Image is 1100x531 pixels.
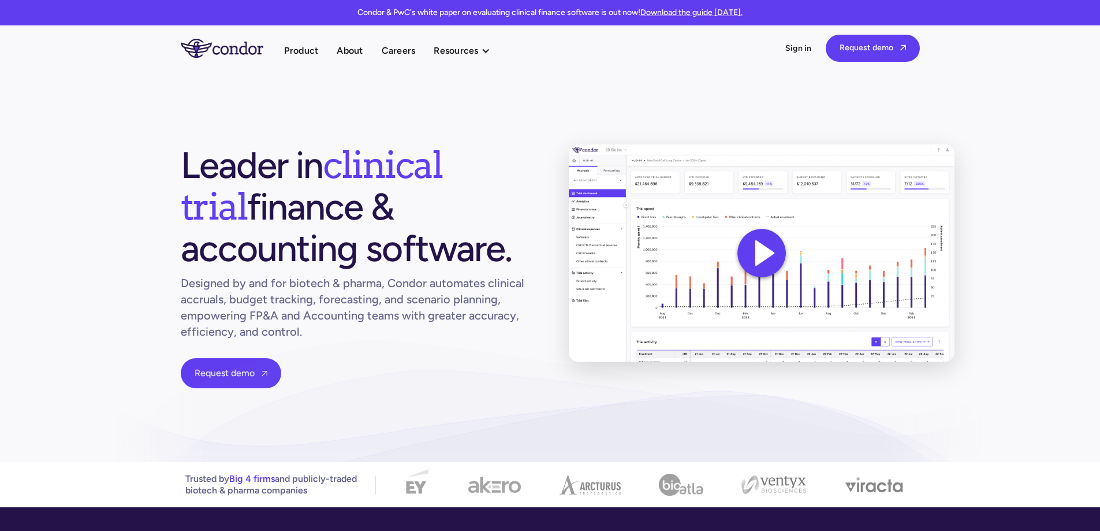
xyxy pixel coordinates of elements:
[181,142,442,229] span: clinical trial
[229,473,275,484] span: Big 4 firms
[181,39,284,57] a: home
[434,43,478,58] div: Resources
[785,43,812,54] a: Sign in
[262,370,267,377] span: 
[185,473,357,496] p: Trusted by and publicly-traded biotech & pharma companies
[181,275,532,340] h1: Designed by and for biotech & pharma, Condor automates clinical accruals, budget tracking, foreca...
[826,35,920,62] a: Request demo
[357,7,743,18] p: Condor & PwC's white paper on evaluating clinical finance software is out now!
[900,44,906,51] span: 
[284,43,319,58] a: Product
[181,358,281,388] a: Request demo
[382,43,416,58] a: Careers
[640,8,743,17] a: Download the guide [DATE].
[181,144,532,269] h1: Leader in finance & accounting software.
[434,43,501,58] div: Resources
[337,43,363,58] a: About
